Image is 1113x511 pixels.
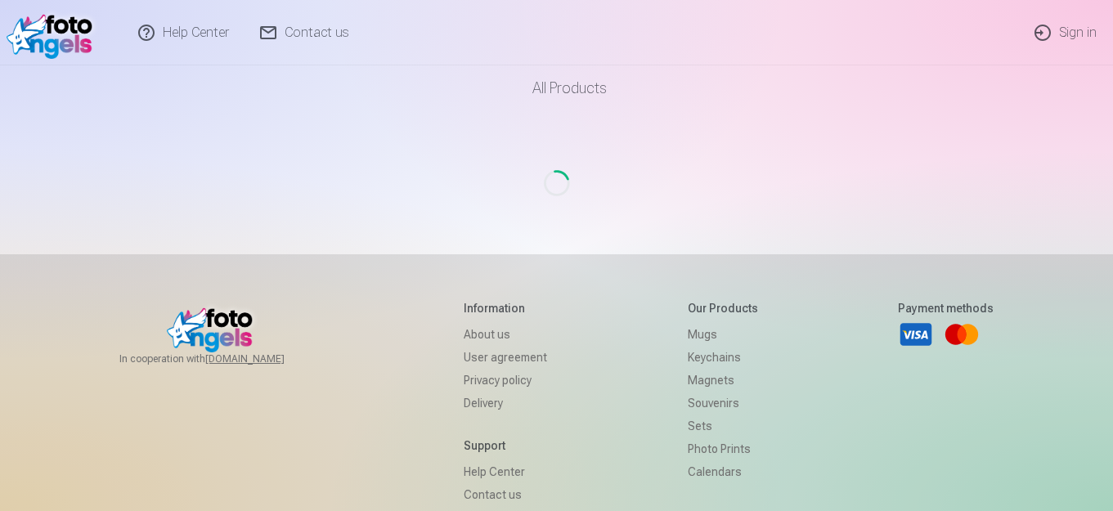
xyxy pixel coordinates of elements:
[688,460,758,483] a: Calendars
[688,346,758,369] a: Keychains
[688,437,758,460] a: Photo prints
[464,460,547,483] a: Help Center
[487,65,626,111] a: All products
[464,437,547,454] h5: Support
[464,323,547,346] a: About us
[464,483,547,506] a: Contact us
[688,392,758,415] a: Souvenirs
[898,300,994,316] h5: Payment methods
[7,7,101,59] img: /v1
[688,369,758,392] a: Magnets
[464,300,547,316] h5: Information
[898,316,934,352] a: Visa
[464,392,547,415] a: Delivery
[464,369,547,392] a: Privacy policy
[205,352,324,365] a: [DOMAIN_NAME]
[119,352,324,365] span: In cooperation with
[464,346,547,369] a: User agreement
[944,316,980,352] a: Mastercard
[688,323,758,346] a: Mugs
[688,300,758,316] h5: Our products
[688,415,758,437] a: Sets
